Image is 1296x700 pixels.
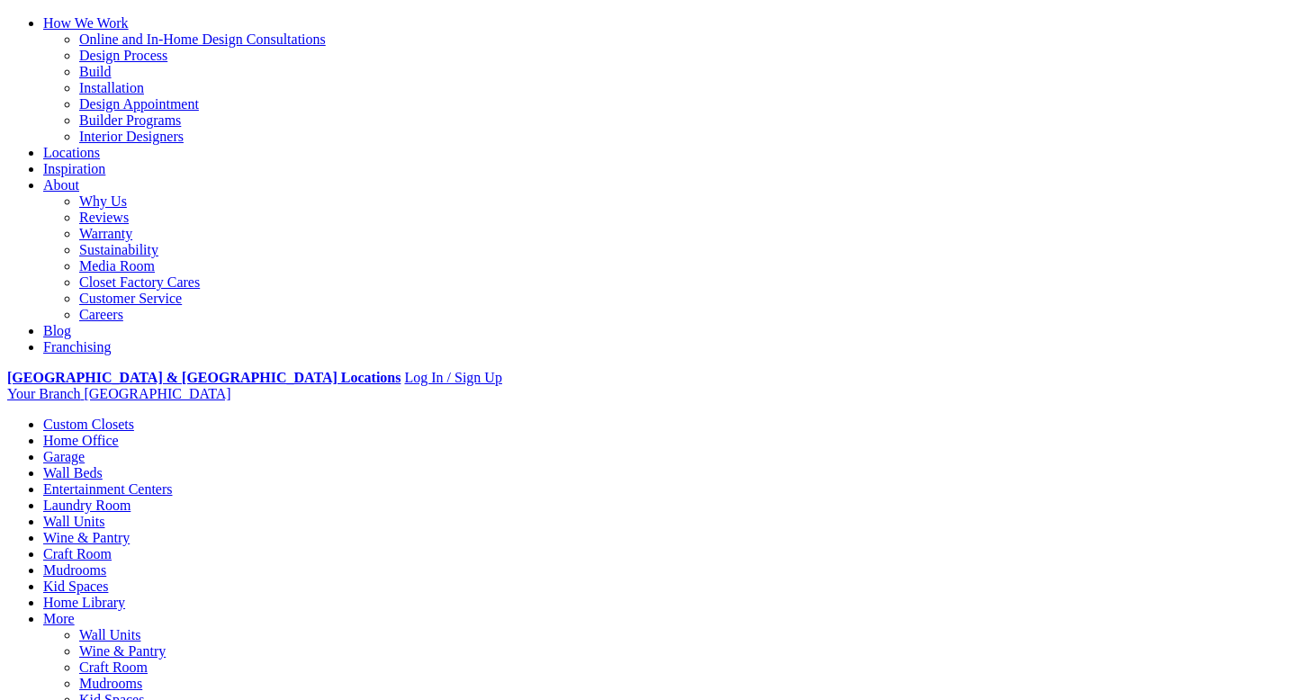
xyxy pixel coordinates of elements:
a: Wall Units [79,627,140,642]
a: [GEOGRAPHIC_DATA] & [GEOGRAPHIC_DATA] Locations [7,370,400,385]
a: Blog [43,323,71,338]
a: Garage [43,449,85,464]
a: Design Appointment [79,96,199,112]
a: About [43,177,79,193]
a: Careers [79,307,123,322]
a: Custom Closets [43,417,134,432]
a: How We Work [43,15,129,31]
a: Home Library [43,595,125,610]
a: Online and In-Home Design Consultations [79,31,326,47]
a: Laundry Room [43,498,130,513]
span: [GEOGRAPHIC_DATA] [84,386,230,401]
a: Build [79,64,112,79]
a: Wall Beds [43,465,103,480]
a: Interior Designers [79,129,184,144]
a: Craft Room [43,546,112,561]
a: Inspiration [43,161,105,176]
a: Mudrooms [79,676,142,691]
a: Customer Service [79,291,182,306]
a: Entertainment Centers [43,481,173,497]
a: Why Us [79,193,127,209]
a: More menu text will display only on big screen [43,611,75,626]
a: Design Process [79,48,167,63]
a: Log In / Sign Up [404,370,501,385]
a: Media Room [79,258,155,274]
a: Sustainability [79,242,158,257]
a: Wine & Pantry [43,530,130,545]
a: Mudrooms [43,562,106,578]
a: Wine & Pantry [79,643,166,659]
a: Franchising [43,339,112,354]
a: Home Office [43,433,119,448]
a: Warranty [79,226,132,241]
a: Your Branch [GEOGRAPHIC_DATA] [7,386,231,401]
a: Builder Programs [79,112,181,128]
a: Installation [79,80,144,95]
a: Reviews [79,210,129,225]
a: Wall Units [43,514,104,529]
span: Your Branch [7,386,80,401]
a: Craft Room [79,660,148,675]
a: Closet Factory Cares [79,274,200,290]
a: Locations [43,145,100,160]
a: Kid Spaces [43,579,108,594]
